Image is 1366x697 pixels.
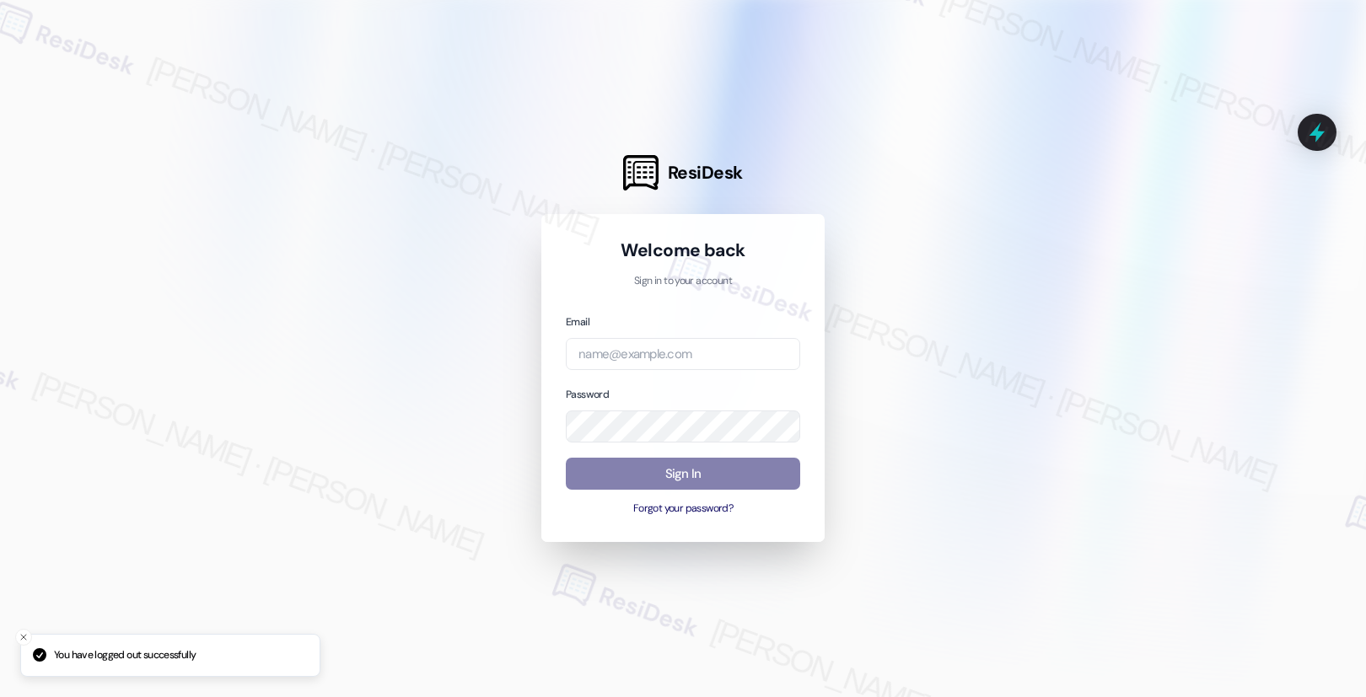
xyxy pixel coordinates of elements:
span: ResiDesk [668,161,743,185]
label: Email [566,315,589,329]
input: name@example.com [566,338,800,371]
button: Forgot your password? [566,501,800,517]
img: ResiDesk Logo [623,155,659,190]
button: Sign In [566,458,800,491]
button: Close toast [15,629,32,646]
h1: Welcome back [566,239,800,262]
p: Sign in to your account [566,274,800,289]
label: Password [566,388,609,401]
p: You have logged out successfully [54,648,196,663]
